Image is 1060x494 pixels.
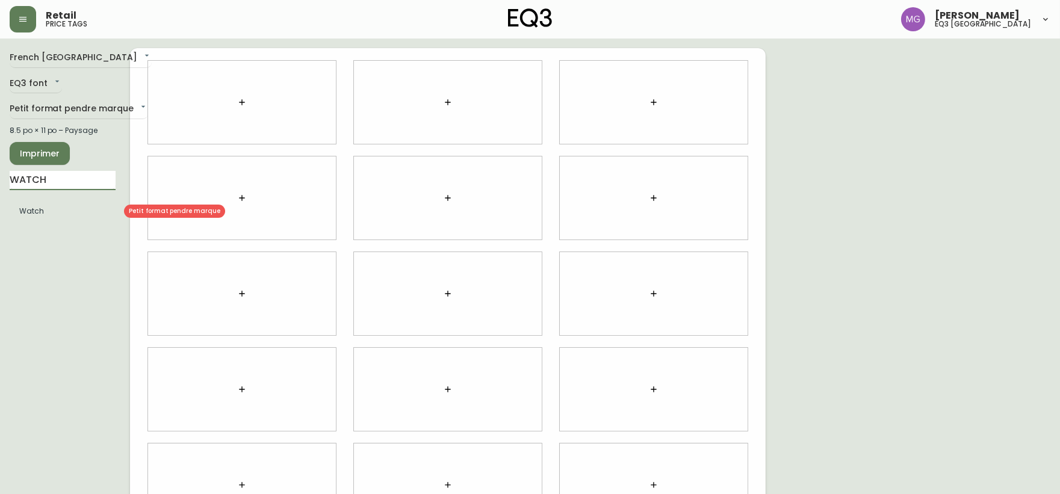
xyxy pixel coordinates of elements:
div: French [GEOGRAPHIC_DATA] [10,48,152,68]
h5: eq3 [GEOGRAPHIC_DATA] [935,20,1031,28]
div: Petit format pendre marque [10,99,148,119]
div: EQ3 font [10,74,62,94]
div: 8.5 po × 11 po – Paysage [10,125,116,136]
span: Imprimer [19,146,60,161]
li: Watch [10,201,116,221]
input: Recherche [10,171,116,190]
img: de8837be2a95cd31bb7c9ae23fe16153 [901,7,925,31]
span: [PERSON_NAME] [935,11,1020,20]
h5: price tags [46,20,87,28]
img: logo [508,8,553,28]
button: Imprimer [10,142,70,165]
span: Retail [46,11,76,20]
